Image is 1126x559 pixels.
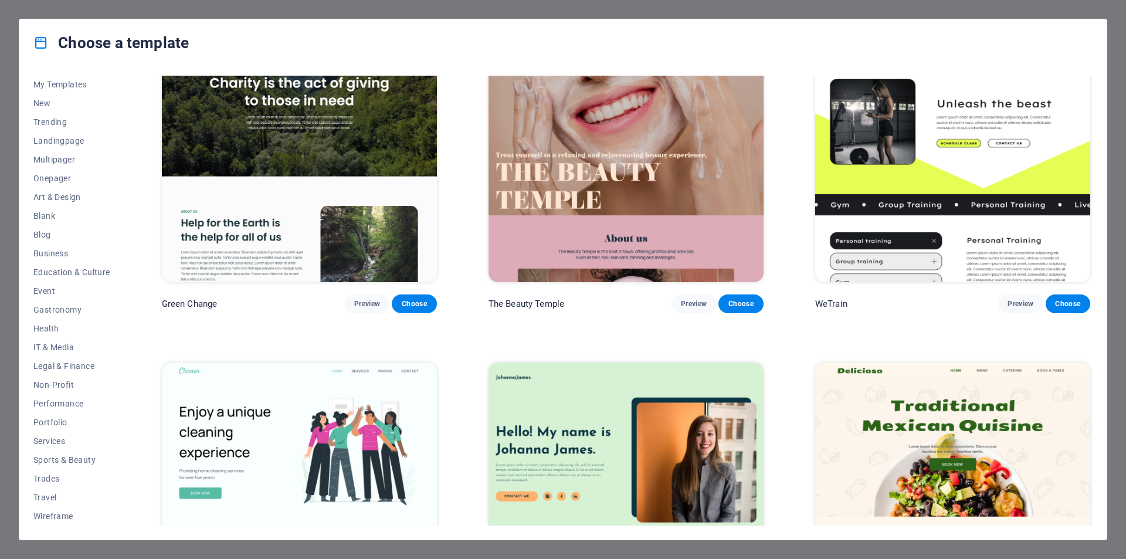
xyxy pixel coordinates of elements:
button: Trending [33,113,110,131]
h4: Choose a template [33,33,189,52]
button: Onepager [33,169,110,188]
span: Choose [728,299,754,309]
button: Event [33,282,110,300]
button: Non-Profit [33,375,110,394]
button: Business [33,244,110,263]
span: Non-Profit [33,380,110,389]
span: Art & Design [33,192,110,202]
p: Green Change [162,298,218,310]
button: My Templates [33,75,110,94]
span: Education & Culture [33,267,110,277]
span: My Templates [33,80,110,89]
button: Sports & Beauty [33,450,110,469]
span: Preview [681,299,707,309]
span: Services [33,436,110,446]
button: Preview [671,294,716,313]
button: Portfolio [33,413,110,432]
span: Event [33,286,110,296]
span: Portfolio [33,418,110,427]
img: Green Change [162,28,437,282]
button: Education & Culture [33,263,110,282]
button: Choose [392,294,436,313]
button: Wireframe [33,507,110,526]
button: Gastronomy [33,300,110,319]
span: Sports & Beauty [33,455,110,465]
span: Blog [33,230,110,239]
span: Preview [1008,299,1033,309]
button: New [33,94,110,113]
span: Health [33,324,110,333]
p: WeTrain [815,298,847,310]
span: Travel [33,493,110,502]
span: Landingpage [33,136,110,145]
span: IT & Media [33,343,110,352]
button: Preview [998,294,1043,313]
button: Landingpage [33,131,110,150]
button: Travel [33,488,110,507]
button: Health [33,319,110,338]
span: Trending [33,117,110,127]
span: Legal & Finance [33,361,110,371]
p: The Beauty Temple [489,298,564,310]
span: Business [33,249,110,258]
span: Blank [33,211,110,221]
span: Onepager [33,174,110,183]
button: Services [33,432,110,450]
span: Choose [401,299,427,309]
img: WeTrain [815,28,1090,282]
button: Preview [345,294,389,313]
button: Choose [718,294,763,313]
img: The Beauty Temple [489,28,764,282]
button: Choose [1046,294,1090,313]
button: Legal & Finance [33,357,110,375]
button: Performance [33,394,110,413]
button: Art & Design [33,188,110,206]
span: Gastronomy [33,305,110,314]
button: Blog [33,225,110,244]
span: Trades [33,474,110,483]
span: Preview [354,299,380,309]
span: Wireframe [33,511,110,521]
button: Blank [33,206,110,225]
button: Multipager [33,150,110,169]
button: Trades [33,469,110,488]
span: New [33,99,110,108]
button: IT & Media [33,338,110,357]
span: Choose [1055,299,1081,309]
span: Multipager [33,155,110,164]
span: Performance [33,399,110,408]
